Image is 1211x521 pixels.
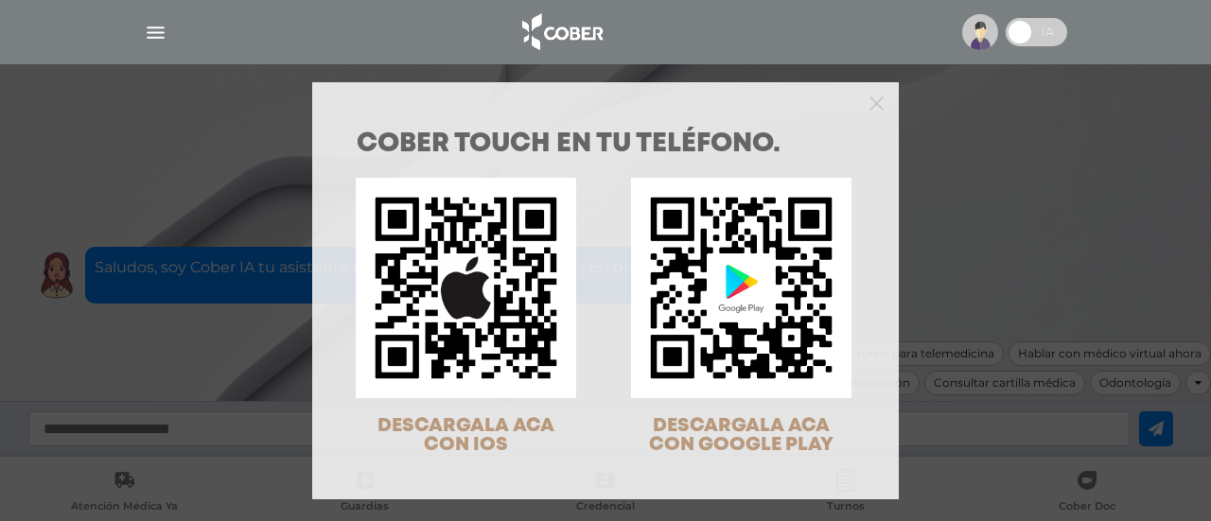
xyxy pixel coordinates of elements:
span: DESCARGALA ACA CON IOS [377,417,554,454]
button: Close [869,94,884,111]
span: DESCARGALA ACA CON GOOGLE PLAY [649,417,834,454]
img: qr-code [631,178,851,398]
img: qr-code [356,178,576,398]
h1: COBER TOUCH en tu teléfono. [357,131,854,158]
